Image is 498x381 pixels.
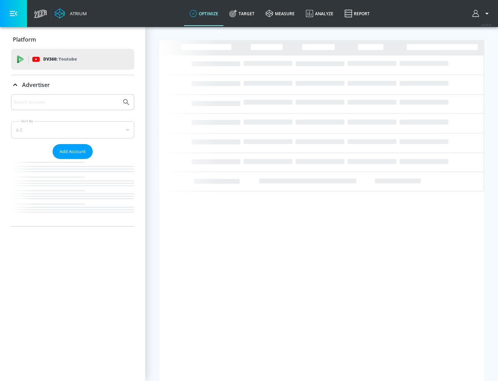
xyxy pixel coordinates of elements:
p: Platform [13,36,36,43]
p: DV360: [43,55,77,63]
label: Sort By [20,119,35,123]
span: Add Account [59,148,86,156]
button: Add Account [53,144,93,159]
div: Atrium [67,10,87,17]
p: Advertiser [22,81,50,89]
a: measure [260,1,300,26]
div: A-Z [11,121,134,139]
div: Platform [11,30,134,49]
div: Advertiser [11,94,134,226]
nav: list of Advertiser [11,159,134,226]
input: Search by name [14,98,119,107]
span: v 4.25.4 [481,23,491,27]
a: Atrium [55,8,87,19]
div: DV360: Youtube [11,49,134,70]
a: Report [339,1,375,26]
a: optimize [184,1,224,26]
a: Analyze [300,1,339,26]
div: Advertiser [11,75,134,95]
p: Youtube [58,55,77,63]
a: Target [224,1,260,26]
